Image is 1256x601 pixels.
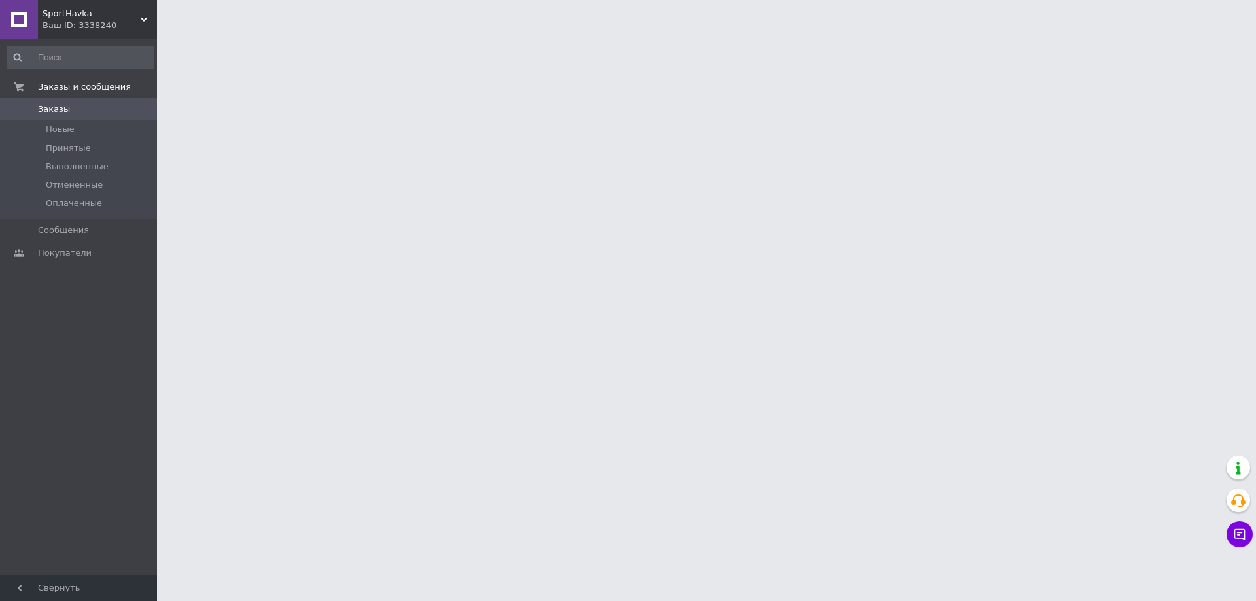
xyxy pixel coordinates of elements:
span: Заказы и сообщения [38,81,131,93]
input: Поиск [7,46,154,69]
span: Сообщения [38,224,89,236]
span: Покупатели [38,247,92,259]
span: SportHavka [43,8,141,20]
span: Отмененные [46,179,103,191]
span: Заказы [38,103,70,115]
span: Новые [46,124,75,135]
span: Оплаченные [46,197,102,209]
span: Выполненные [46,161,109,173]
span: Принятые [46,143,91,154]
div: Ваш ID: 3338240 [43,20,157,31]
button: Чат с покупателем [1227,521,1253,547]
